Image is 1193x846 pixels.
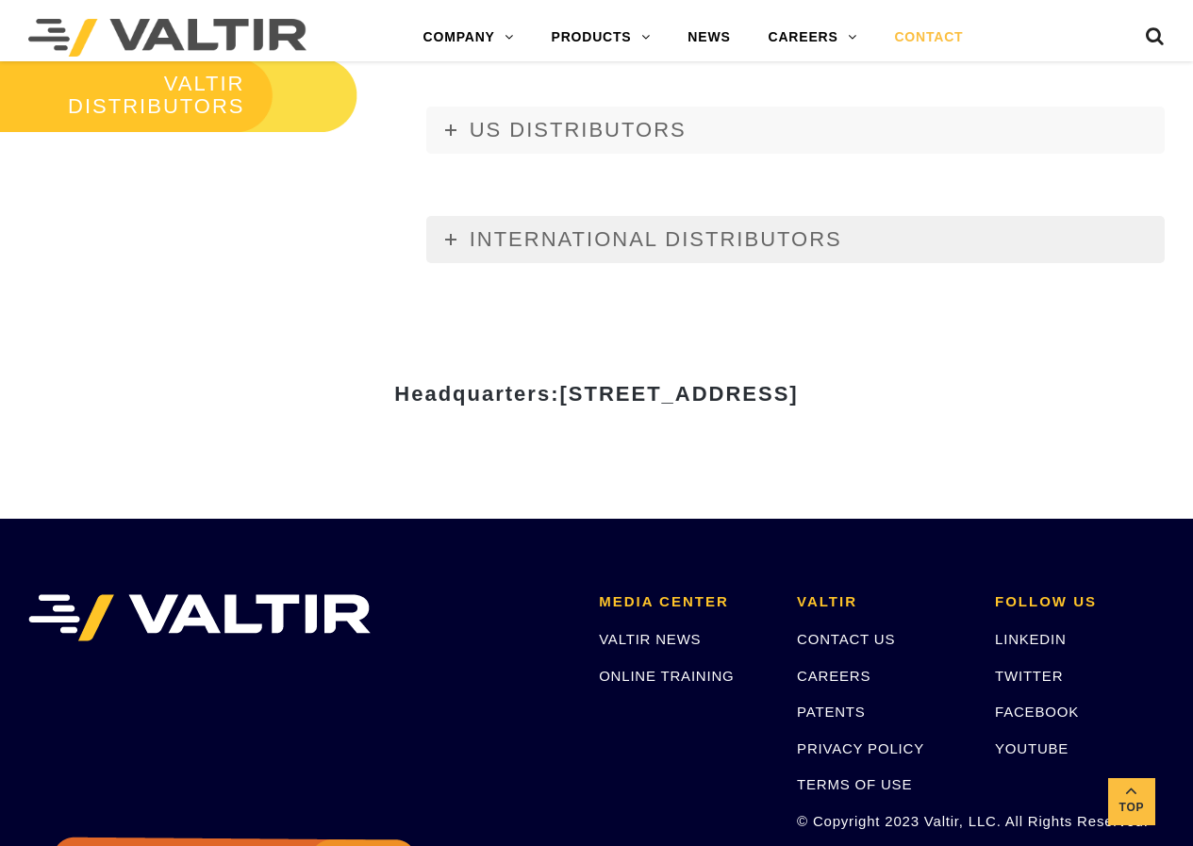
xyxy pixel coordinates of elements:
a: TERMS OF USE [797,776,912,792]
strong: Headquarters: [394,382,798,406]
a: US DISTRIBUTORS [426,107,1165,154]
a: PRODUCTS [533,19,670,57]
a: PRIVACY POLICY [797,740,924,756]
h2: FOLLOW US [995,594,1165,610]
a: INTERNATIONAL DISTRIBUTORS [426,216,1165,263]
a: VALTIR NEWS [599,631,701,647]
p: © Copyright 2023 Valtir, LLC. All Rights Reserved. [797,810,967,832]
h2: VALTIR [797,594,967,610]
a: PATENTS [797,704,866,720]
span: Top [1108,797,1155,819]
a: FACEBOOK [995,704,1079,720]
a: CAREERS [750,19,876,57]
a: LINKEDIN [995,631,1067,647]
a: CONTACT [875,19,982,57]
a: NEWS [669,19,749,57]
a: Top [1108,778,1155,825]
span: US DISTRIBUTORS [470,118,687,141]
h2: MEDIA CENTER [599,594,769,610]
span: INTERNATIONAL DISTRIBUTORS [470,227,842,251]
a: COMPANY [405,19,533,57]
a: ONLINE TRAINING [599,668,734,684]
img: VALTIR [28,594,371,641]
a: TWITTER [995,668,1063,684]
span: [STREET_ADDRESS] [559,382,798,406]
a: CONTACT US [797,631,895,647]
a: CAREERS [797,668,870,684]
img: Valtir [28,19,307,57]
a: YOUTUBE [995,740,1069,756]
